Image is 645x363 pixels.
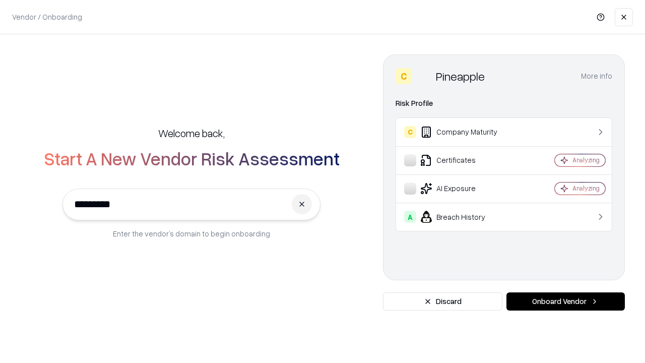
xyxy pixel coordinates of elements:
div: A [404,211,416,223]
h5: Welcome back, [158,126,225,140]
div: Certificates [404,154,525,166]
div: Risk Profile [396,97,612,109]
h2: Start A New Vendor Risk Assessment [44,148,340,168]
div: C [396,68,412,84]
div: Breach History [404,211,525,223]
div: Analyzing [572,156,600,164]
p: Enter the vendor’s domain to begin onboarding [113,228,270,239]
div: AI Exposure [404,183,525,195]
button: More info [581,67,612,85]
div: Analyzing [572,184,600,193]
p: Vendor / Onboarding [12,12,82,22]
button: Discard [383,292,502,311]
img: Pineapple [416,68,432,84]
div: Pineapple [436,68,485,84]
div: C [404,126,416,138]
button: Onboard Vendor [506,292,625,311]
div: Company Maturity [404,126,525,138]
